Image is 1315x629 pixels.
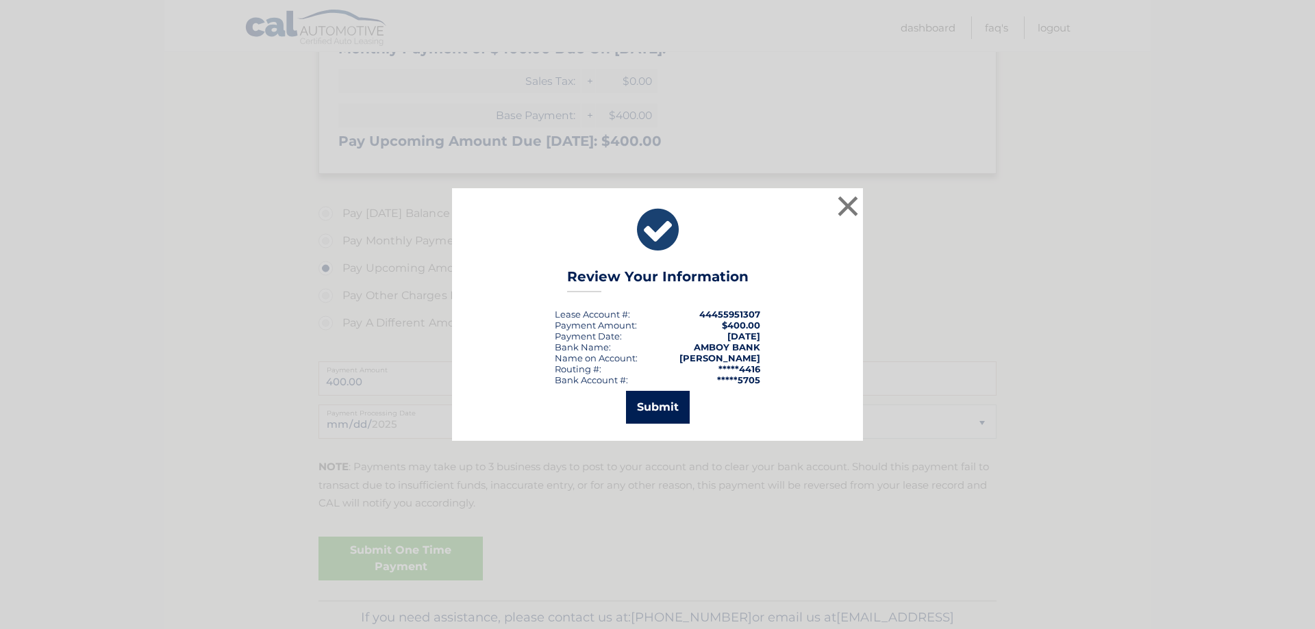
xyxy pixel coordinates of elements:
strong: AMBOY BANK [694,342,760,352]
strong: 44455951307 [699,309,760,320]
h3: Review Your Information [567,268,749,292]
div: : [555,331,622,342]
button: Submit [626,391,690,424]
strong: [PERSON_NAME] [679,352,760,363]
div: Bank Account #: [555,374,628,385]
div: Routing #: [555,363,601,374]
div: Bank Name: [555,342,611,352]
span: [DATE] [727,331,760,342]
button: × [834,192,862,220]
div: Payment Amount: [555,320,637,331]
div: Name on Account: [555,352,638,363]
div: Lease Account #: [555,309,630,320]
span: Payment Date [555,331,620,342]
span: $400.00 [722,320,760,331]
